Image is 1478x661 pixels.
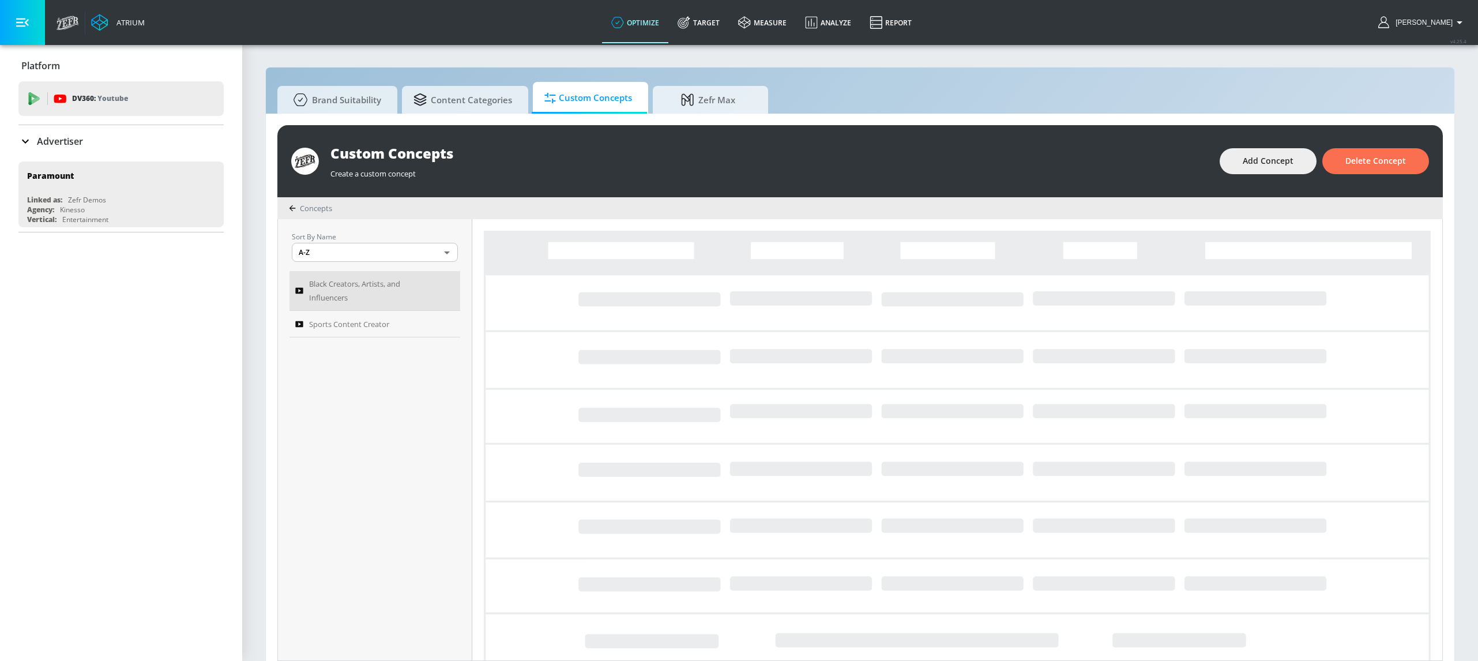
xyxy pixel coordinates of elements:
[300,203,332,213] span: Concepts
[27,215,57,224] div: Vertical:
[62,215,108,224] div: Entertainment
[1378,16,1466,29] button: [PERSON_NAME]
[668,2,729,43] a: Target
[27,170,74,181] div: Paramount
[289,86,381,114] span: Brand Suitability
[21,59,60,72] p: Platform
[60,205,85,215] div: Kinesso
[18,162,224,227] div: ParamountLinked as:Zefr DemosAgency:KinessoVertical:Entertainment
[18,125,224,157] div: Advertiser
[729,2,796,43] a: measure
[112,17,145,28] div: Atrium
[68,195,106,205] div: Zefr Demos
[72,92,128,105] p: DV360:
[37,135,83,148] p: Advertiser
[413,86,512,114] span: Content Categories
[1220,148,1317,174] button: Add Concept
[602,2,668,43] a: optimize
[27,205,54,215] div: Agency:
[292,231,458,243] p: Sort By Name
[289,311,460,337] a: Sports Content Creator
[27,195,62,205] div: Linked as:
[1243,154,1293,168] span: Add Concept
[1391,18,1453,27] span: login as: justin.nim@zefr.com
[544,84,632,112] span: Custom Concepts
[289,271,460,311] a: Black Creators, Artists, and Influencers
[91,14,145,31] a: Atrium
[330,163,1208,179] div: Create a custom concept
[330,144,1208,163] div: Custom Concepts
[289,203,332,213] div: Concepts
[796,2,860,43] a: Analyze
[309,317,389,331] span: Sports Content Creator
[309,277,439,305] span: Black Creators, Artists, and Influencers
[1450,38,1466,44] span: v 4.25.4
[18,81,224,116] div: DV360: Youtube
[860,2,921,43] a: Report
[292,243,458,262] div: A-Z
[97,92,128,104] p: Youtube
[18,50,224,82] div: Platform
[664,86,752,114] span: Zefr Max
